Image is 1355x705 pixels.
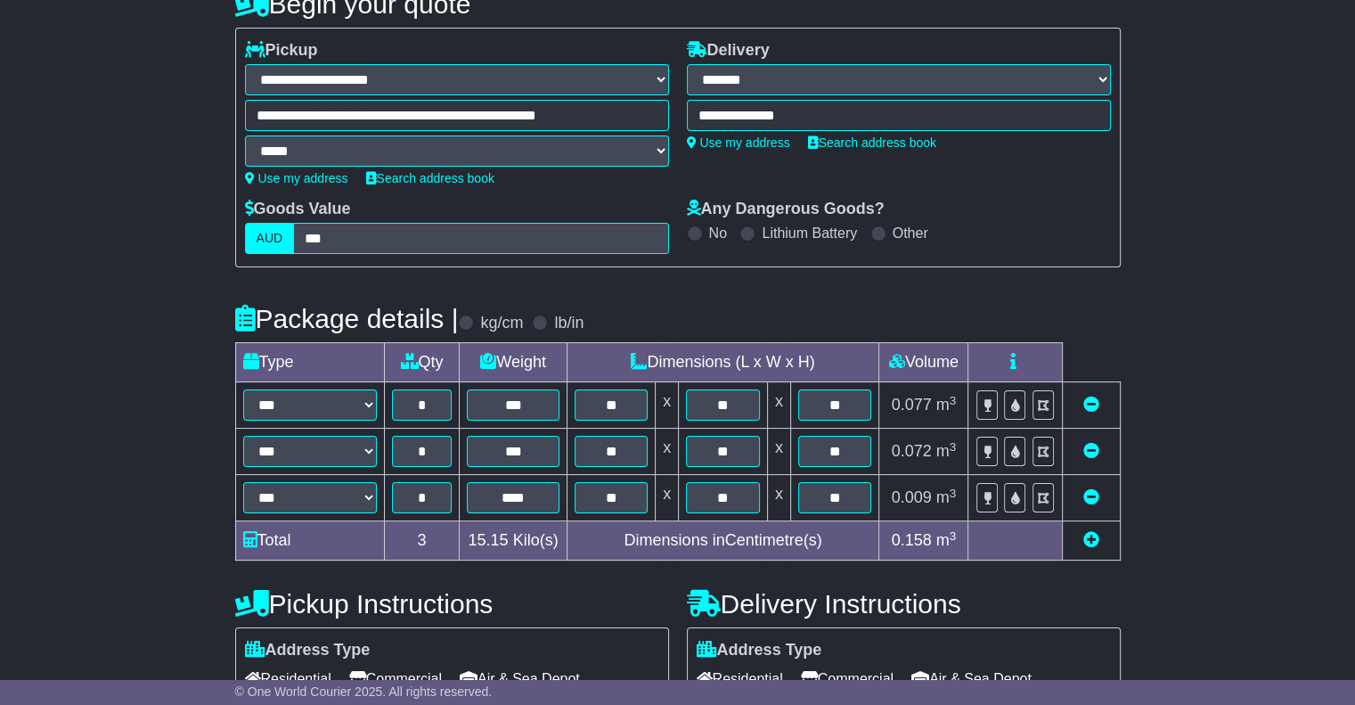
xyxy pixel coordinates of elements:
[349,665,442,693] span: Commercial
[892,531,932,549] span: 0.158
[245,665,331,693] span: Residential
[936,442,957,460] span: m
[687,135,790,150] a: Use my address
[1083,442,1099,460] a: Remove this item
[460,665,580,693] span: Air & Sea Depot
[235,343,384,382] td: Type
[950,440,957,454] sup: 3
[950,394,957,407] sup: 3
[892,442,932,460] span: 0.072
[1083,531,1099,549] a: Add new item
[460,521,567,561] td: Kilo(s)
[245,223,295,254] label: AUD
[893,225,928,242] label: Other
[697,641,822,660] label: Address Type
[366,171,494,185] a: Search address book
[879,343,968,382] td: Volume
[460,343,567,382] td: Weight
[687,200,885,219] label: Any Dangerous Goods?
[709,225,727,242] label: No
[235,685,493,699] span: © One World Courier 2025. All rights reserved.
[767,429,790,475] td: x
[245,200,351,219] label: Goods Value
[936,531,957,549] span: m
[892,396,932,414] span: 0.077
[235,521,384,561] td: Total
[656,382,679,429] td: x
[762,225,857,242] label: Lithium Battery
[384,343,460,382] td: Qty
[245,171,348,185] a: Use my address
[245,641,371,660] label: Address Type
[656,429,679,475] td: x
[567,521,879,561] td: Dimensions in Centimetre(s)
[235,304,459,333] h4: Package details |
[801,665,894,693] span: Commercial
[950,529,957,543] sup: 3
[235,589,669,619] h4: Pickup Instructions
[480,314,523,333] label: kg/cm
[554,314,584,333] label: lb/in
[892,488,932,506] span: 0.009
[936,488,957,506] span: m
[697,665,783,693] span: Residential
[1083,396,1099,414] a: Remove this item
[656,475,679,521] td: x
[245,41,318,61] label: Pickup
[469,531,509,549] span: 15.15
[911,665,1032,693] span: Air & Sea Depot
[687,41,770,61] label: Delivery
[1083,488,1099,506] a: Remove this item
[936,396,957,414] span: m
[384,521,460,561] td: 3
[567,343,879,382] td: Dimensions (L x W x H)
[767,475,790,521] td: x
[808,135,936,150] a: Search address book
[950,487,957,500] sup: 3
[767,382,790,429] td: x
[687,589,1121,619] h4: Delivery Instructions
